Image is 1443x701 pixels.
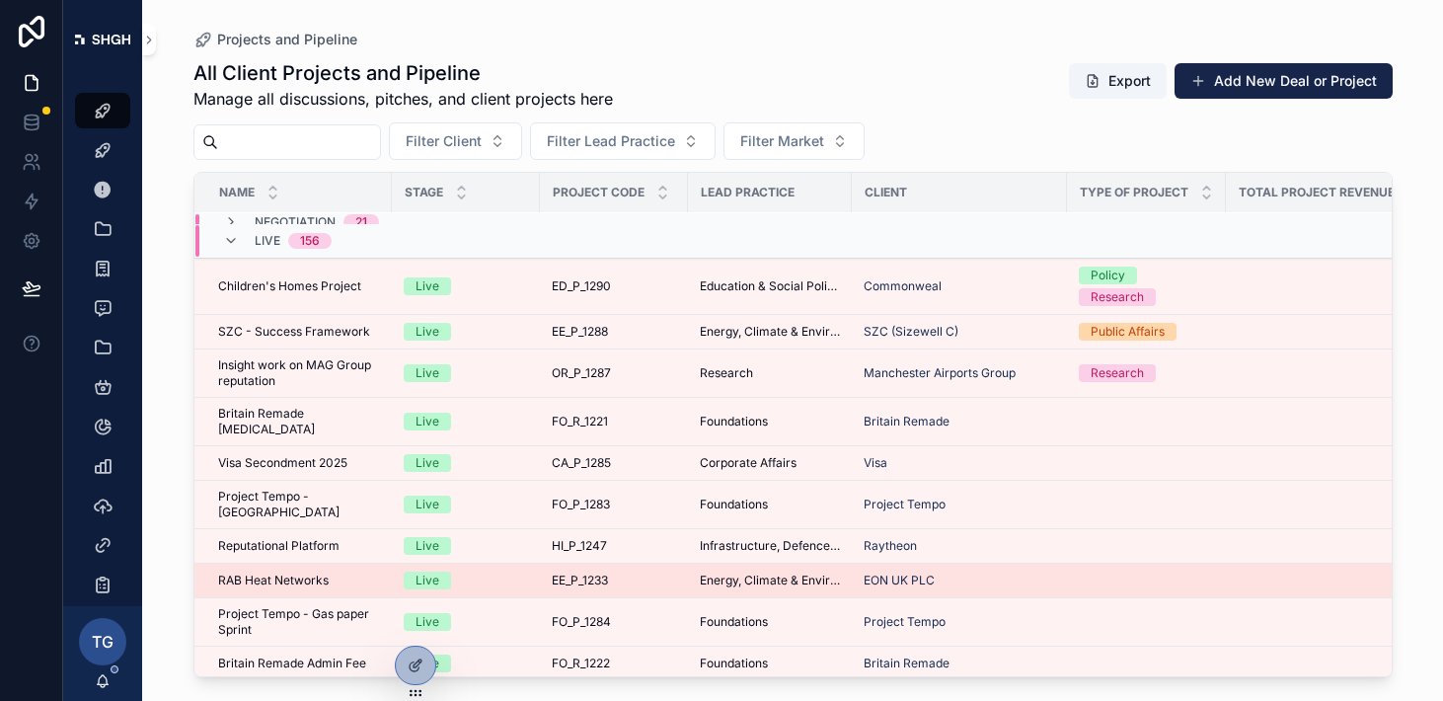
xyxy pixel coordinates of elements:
[218,656,366,671] span: Britain Remade Admin Fee
[406,131,482,151] span: Filter Client
[1175,63,1393,99] button: Add New Deal or Project
[552,497,610,512] span: FO_P_1283
[700,573,840,588] span: Energy, Climate & Environment
[701,185,795,200] span: Lead Practice
[416,364,439,382] div: Live
[404,323,528,341] a: Live
[864,497,1055,512] a: Project Tempo
[864,324,958,340] a: SZC (Sizewell C)
[389,122,522,160] button: Select Button
[552,414,676,429] a: FO_R_1221
[404,454,528,472] a: Live
[864,656,1055,671] a: Britain Remade
[218,573,329,588] span: RAB Heat Networks
[700,614,840,630] a: Foundations
[552,414,608,429] span: FO_R_1221
[404,277,528,295] a: Live
[700,324,840,340] span: Energy, Climate & Environment
[864,414,949,429] a: Britain Remade
[864,455,887,471] a: Visa
[700,614,768,630] span: Foundations
[416,277,439,295] div: Live
[864,278,1055,294] a: Commonweal
[218,538,380,554] a: Reputational Platform
[700,414,840,429] a: Foundations
[700,455,840,471] a: Corporate Affairs
[416,537,439,555] div: Live
[404,655,528,672] a: Live
[193,30,357,49] a: Projects and Pipeline
[552,538,607,554] span: HI_P_1247
[1239,185,1432,200] span: Total Project Revenue (LCU)
[864,324,1055,340] a: SZC (Sizewell C)
[552,656,676,671] a: FO_R_1222
[700,497,768,512] span: Foundations
[255,214,336,230] span: Negotiation
[63,79,142,606] div: scrollable content
[864,365,1016,381] a: Manchester Airports Group
[700,656,840,671] a: Foundations
[700,365,753,381] span: Research
[740,131,824,151] span: Filter Market
[700,414,768,429] span: Foundations
[75,35,130,44] img: App logo
[218,606,380,638] a: Project Tempo - Gas paper Sprint
[552,573,608,588] span: EE_P_1233
[193,59,613,87] h1: All Client Projects and Pipeline
[552,656,610,671] span: FO_R_1222
[218,324,380,340] a: SZC - Success Framework
[547,131,675,151] span: Filter Lead Practice
[404,537,528,555] a: Live
[1091,288,1144,306] div: Research
[1080,185,1188,200] span: Type of Project
[552,278,611,294] span: ED_P_1290
[416,413,439,430] div: Live
[864,497,946,512] a: Project Tempo
[218,573,380,588] a: RAB Heat Networks
[864,365,1055,381] a: Manchester Airports Group
[218,489,380,520] span: Project Tempo - [GEOGRAPHIC_DATA]
[552,455,611,471] span: CA_P_1285
[1079,323,1214,341] a: Public Affairs
[255,233,280,249] span: Live
[1079,267,1214,306] a: PolicyResearch
[219,185,255,200] span: Name
[218,278,380,294] a: Children's Homes Project
[700,455,797,471] span: Corporate Affairs
[552,278,676,294] a: ED_P_1290
[552,455,676,471] a: CA_P_1285
[218,406,380,437] a: Britain Remade [MEDICAL_DATA]
[552,538,676,554] a: HI_P_1247
[864,573,935,588] a: EON UK PLC
[552,324,608,340] span: EE_P_1288
[530,122,716,160] button: Select Button
[700,497,840,512] a: Foundations
[864,614,946,630] a: Project Tempo
[553,185,645,200] span: Project Code
[864,538,917,554] a: Raytheon
[355,214,367,230] div: 21
[552,573,676,588] a: EE_P_1233
[864,656,949,671] a: Britain Remade
[416,572,439,589] div: Live
[552,614,676,630] a: FO_P_1284
[864,538,1055,554] a: Raytheon
[416,454,439,472] div: Live
[218,324,370,340] span: SZC - Success Framework
[700,538,840,554] a: Infrastructure, Defence, Industrial, Transport
[865,185,907,200] span: Client
[864,573,1055,588] a: EON UK PLC
[218,357,380,389] a: Insight work on MAG Group reputation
